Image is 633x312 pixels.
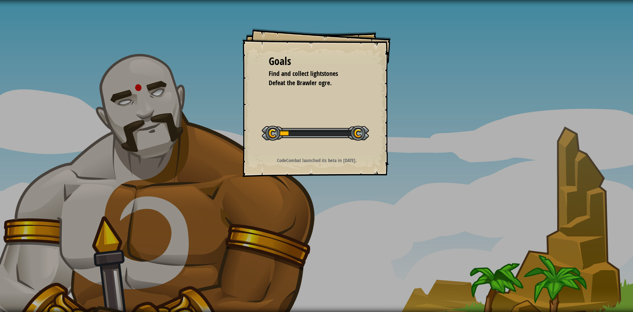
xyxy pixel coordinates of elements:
li: Defeat the Brawler ogre. [260,78,363,88]
strong: CodeCombat launched its beta in [DATE]. [277,157,357,164]
div: Goals [269,54,364,69]
li: Find and collect lightstones [260,69,363,79]
span: Defeat the Brawler ogre. [269,78,332,87]
span: Find and collect lightstones [269,69,338,78]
